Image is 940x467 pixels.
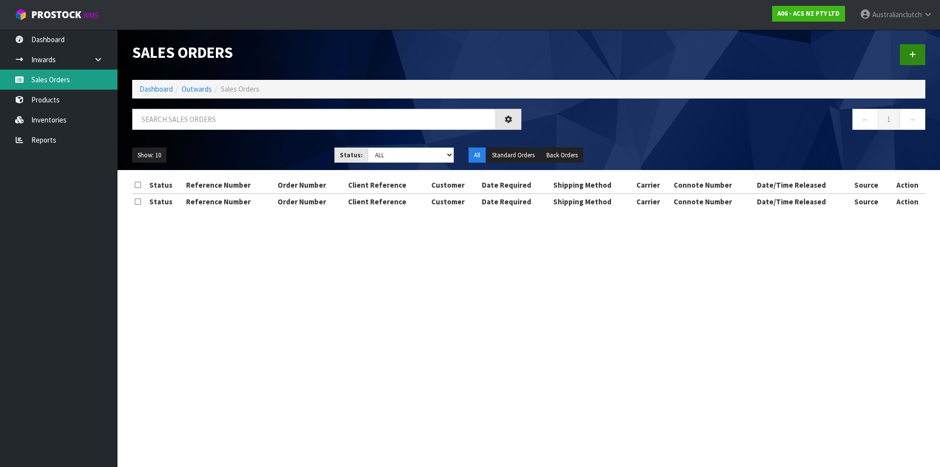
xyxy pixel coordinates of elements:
span: Australianclutch [872,10,922,19]
h1: Sales Orders [132,44,521,61]
th: Client Reference [346,194,429,209]
button: Back Orders [541,147,583,163]
th: Customer [429,177,479,193]
a: → [899,109,925,130]
strong: A06 - ACS NZ PTY LTD [777,9,840,18]
nav: Page navigation [536,109,925,133]
th: Shipping Method [551,194,634,209]
th: Source [852,194,890,209]
th: Connote Number [671,194,754,209]
th: Source [852,177,890,193]
th: Reference Number [184,194,275,209]
img: cube-alt.png [15,8,27,21]
span: Sales Orders [221,84,259,94]
strong: Status: [340,151,363,159]
a: Outwards [182,84,212,94]
a: 1 [878,109,900,130]
th: Status [147,177,184,193]
button: Standard Orders [487,147,540,163]
th: Date/Time Released [754,177,852,193]
th: Date/Time Released [754,194,852,209]
button: Show: 10 [132,147,166,163]
th: Customer [429,194,479,209]
span: ProStock [31,8,81,21]
input: Search sales orders [132,109,496,130]
th: Connote Number [671,177,754,193]
th: Date Required [479,194,551,209]
th: Reference Number [184,177,275,193]
th: Action [890,194,925,209]
th: Order Number [275,194,346,209]
th: Status [147,194,184,209]
button: All [469,147,486,163]
th: Action [890,177,925,193]
th: Client Reference [346,177,429,193]
th: Shipping Method [551,177,634,193]
th: Carrier [634,177,671,193]
th: Carrier [634,194,671,209]
th: Date Required [479,177,551,193]
a: ← [852,109,878,130]
th: Order Number [275,177,346,193]
small: WMS [83,11,98,20]
a: Dashboard [140,84,173,94]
